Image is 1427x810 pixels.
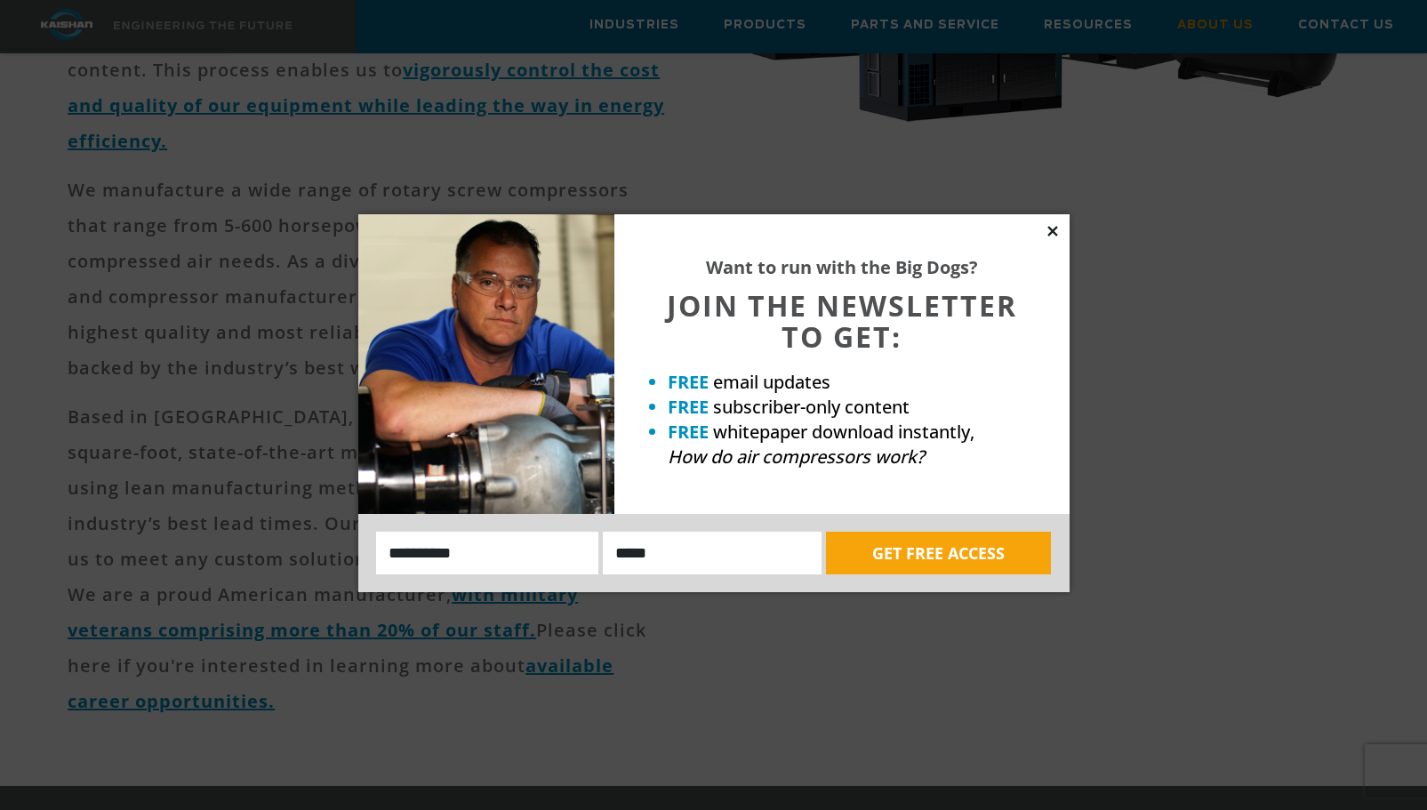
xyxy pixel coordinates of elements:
span: whitepaper download instantly, [713,420,974,444]
button: GET FREE ACCESS [826,532,1051,574]
em: How do air compressors work? [668,445,925,469]
span: JOIN THE NEWSLETTER TO GET: [667,286,1017,356]
strong: Want to run with the Big Dogs? [706,255,978,279]
input: Email [603,532,822,574]
strong: FREE [668,370,709,394]
span: email updates [713,370,830,394]
strong: FREE [668,420,709,444]
span: subscriber-only content [713,395,910,419]
strong: FREE [668,395,709,419]
input: Name: [376,532,599,574]
button: Close [1045,223,1061,239]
